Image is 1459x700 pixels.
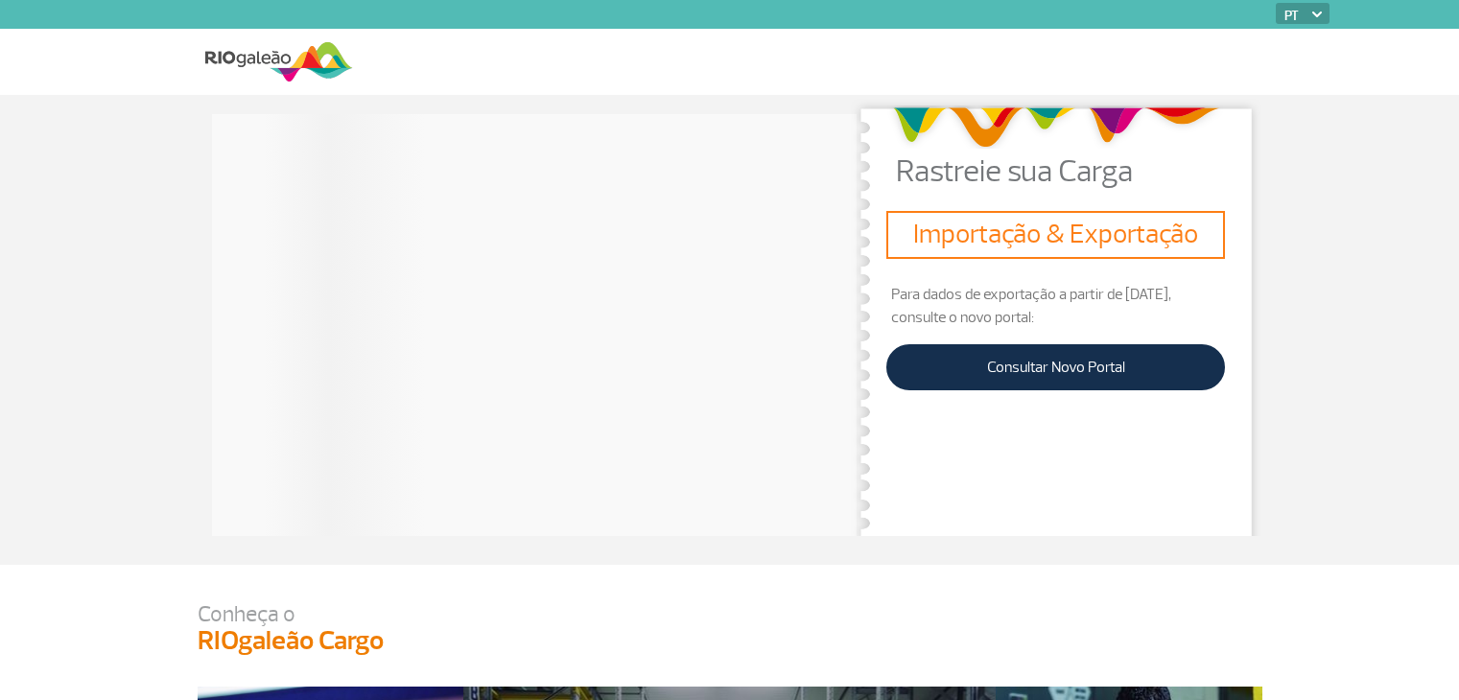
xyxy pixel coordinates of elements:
h3: Importação & Exportação [894,219,1217,251]
a: Consultar Novo Portal [886,344,1225,390]
p: Para dados de exportação a partir de [DATE], consulte o novo portal: [886,283,1225,329]
p: Conheça o [198,603,1262,625]
img: grafismo [885,98,1226,156]
p: Rastreie sua Carga [896,156,1262,187]
h3: RIOgaleão Cargo [198,625,1262,658]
